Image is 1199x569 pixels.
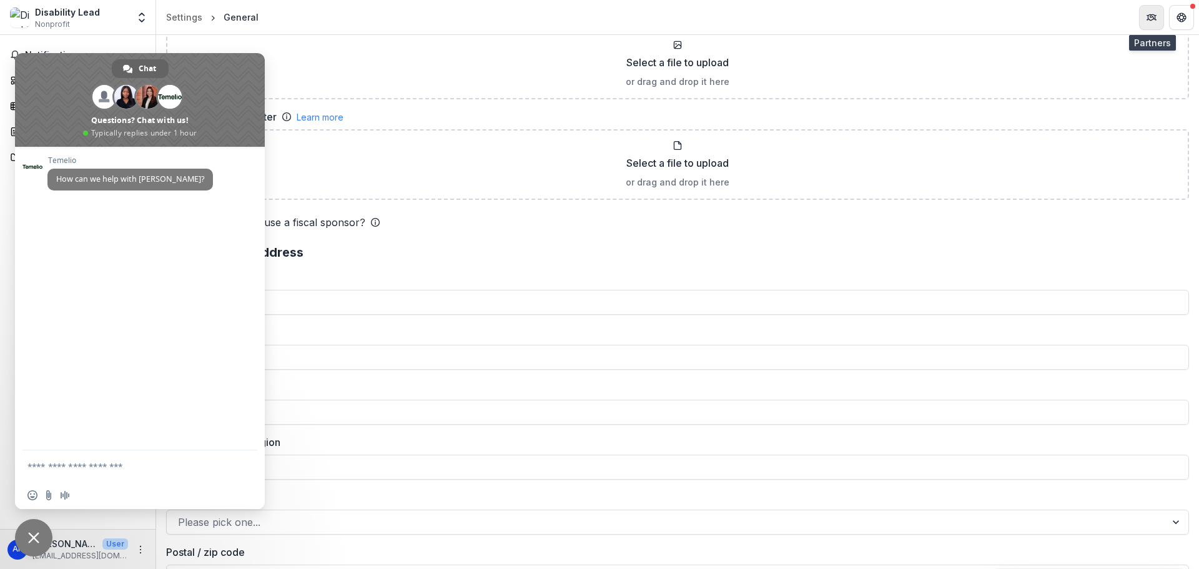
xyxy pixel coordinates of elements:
[27,490,37,500] span: Insert an emoji
[626,176,729,189] p: or drag and drop it here
[166,545,1182,560] label: Postal / zip code
[166,270,1182,285] label: Address line 1
[35,6,100,19] div: Disability Lead
[12,545,23,553] div: Anne Renna
[161,8,207,26] a: Settings
[56,174,204,184] span: How can we help with [PERSON_NAME]?
[32,550,128,562] p: [EMAIL_ADDRESS][DOMAIN_NAME]
[47,156,213,165] span: Temelio
[102,538,128,550] p: User
[139,59,156,78] span: Chat
[10,7,30,27] img: Disability Lead
[32,537,97,550] p: [PERSON_NAME]
[166,380,1182,395] label: City
[224,11,259,24] div: General
[161,8,264,26] nav: breadcrumb
[5,96,150,116] a: Tasks
[60,490,70,500] span: Audio message
[25,50,146,61] span: Notifications
[166,490,1182,505] label: Country
[626,55,729,70] p: Select a file to upload
[133,542,148,557] button: More
[44,490,54,500] span: Send a file
[27,450,227,482] textarea: Compose your message...
[133,5,150,30] button: Open entity switcher
[166,11,202,24] div: Settings
[626,75,729,88] p: or drag and drop it here
[5,45,150,65] button: Notifications
[1139,5,1164,30] button: Partners
[5,70,150,91] a: Dashboard
[182,215,365,230] span: Does your entity use a fiscal sponsor?
[1169,5,1194,30] button: Get Help
[112,59,169,78] a: Chat
[166,325,1182,340] label: Address line 2
[35,19,70,30] span: Nonprofit
[5,147,150,167] a: Documents
[166,245,1189,260] h2: Headquarters address
[5,121,150,142] a: Proposals
[15,519,52,557] a: Close chat
[166,435,1182,450] label: State / province / region
[626,156,729,171] p: Select a file to upload
[297,111,343,124] a: Learn more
